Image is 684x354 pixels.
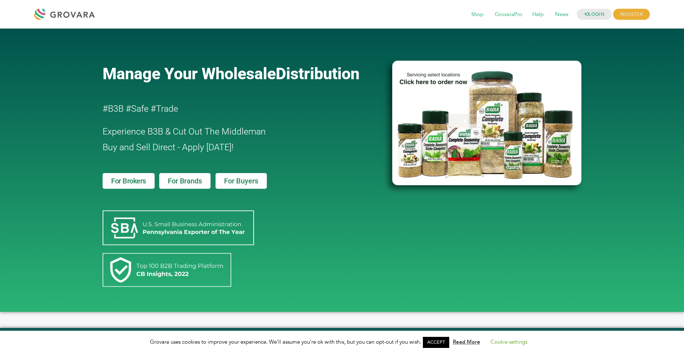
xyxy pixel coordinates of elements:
[150,338,534,345] span: Grovara uses cookies to improve your experience. We'll assume you're ok with this, but you can op...
[103,126,266,137] span: Experience B3B & Cut Out The Middleman
[423,337,449,348] a: ACCEPT
[276,64,359,83] span: Distribution
[103,142,234,152] span: Buy and Sell Direct - Apply [DATE]!
[490,11,527,19] a: GrovaraPro
[491,338,527,345] a: Cookie settings
[111,177,146,184] span: For Brokers
[490,8,527,21] span: GrovaraPro
[103,64,276,83] span: Manage Your Wholesale
[103,64,380,83] a: Manage Your WholesaleDistribution
[527,8,549,21] span: Help
[550,8,573,21] span: News
[613,9,650,20] span: REGISTER
[466,8,488,21] span: Shop
[216,173,267,189] a: For Buyers
[577,9,612,20] a: LOGIN
[224,177,258,184] span: For Buyers
[527,11,549,19] a: Help
[466,11,488,19] a: Shop
[453,338,480,345] a: Read More
[168,177,202,184] span: For Brands
[103,101,351,117] h2: #B3B #Safe #Trade
[103,173,155,189] a: For Brokers
[550,11,573,19] a: News
[159,173,210,189] a: For Brands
